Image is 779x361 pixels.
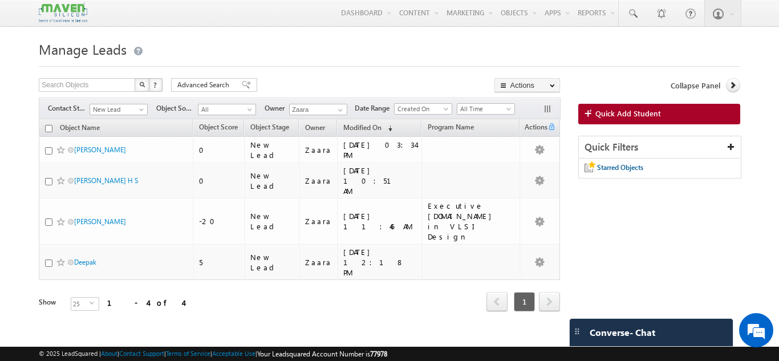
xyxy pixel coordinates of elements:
span: 77978 [370,350,387,358]
div: [DATE] 12:18 PM [343,247,417,278]
div: [DATE] 11:46 AM [343,211,417,232]
div: 0 [199,176,239,186]
span: Object Stage [250,123,289,131]
a: [PERSON_NAME] [74,217,126,226]
a: Modified On (sorted descending) [338,121,398,136]
button: Actions [494,78,560,92]
button: ? [149,78,163,92]
span: Object Score [199,123,238,131]
img: Search [139,82,145,87]
a: All Time [457,103,515,115]
span: prev [486,292,508,311]
a: New Lead [90,104,148,115]
a: Quick Add Student [578,104,740,124]
span: Starred Objects [597,163,643,172]
div: New Lead [250,211,294,232]
span: Modified On [343,123,382,132]
a: Acceptable Use [212,350,255,357]
a: Terms of Service [166,350,210,357]
span: Converse - Chat [590,327,655,338]
span: Program Name [428,123,474,131]
a: next [539,293,560,311]
a: Created On [394,103,452,115]
a: Deepak [74,258,96,266]
span: All Time [457,104,512,114]
span: (sorted descending) [383,124,392,133]
a: [PERSON_NAME] [74,145,126,154]
div: 1 - 4 of 4 [107,296,183,309]
div: Zaara [305,145,332,155]
span: Date Range [355,103,394,113]
div: -20 [199,216,239,226]
div: 0 [199,145,239,155]
span: ? [153,80,159,90]
span: © 2025 LeadSquared | | | | | [39,348,387,359]
a: Object Score [193,121,244,136]
div: Quick Filters [579,136,741,159]
input: Check all records [45,125,52,132]
span: Actions [520,121,547,136]
span: next [539,292,560,311]
img: carter-drag [573,327,582,336]
span: 25 [71,298,90,310]
div: New Lead [250,252,294,273]
div: New Lead [250,171,294,191]
span: Owner [265,103,289,113]
a: prev [486,293,508,311]
a: About [101,350,117,357]
div: Zaara [305,216,332,226]
span: Created On [395,104,449,114]
div: Show [39,297,62,307]
a: All [198,104,256,115]
span: Collapse Panel [671,80,720,91]
div: Zaara [305,176,332,186]
div: 5 [199,257,239,267]
span: Owner [305,123,325,132]
a: Program Name [422,121,480,136]
span: Advanced Search [177,80,233,90]
span: New Lead [90,104,144,115]
span: Contact Stage [48,103,90,113]
div: [DATE] 10:51 AM [343,165,417,196]
div: New Lead [250,140,294,160]
div: Executive [DOMAIN_NAME] in VLSI Design [428,201,514,242]
a: Show All Items [332,104,346,116]
a: Contact Support [119,350,164,357]
span: 1 [514,292,535,311]
span: Your Leadsquared Account Number is [257,350,387,358]
span: Quick Add Student [595,108,661,119]
span: Object Source [156,103,198,113]
a: Object Stage [245,121,295,136]
input: Type to Search [289,104,347,115]
img: Custom Logo [39,3,87,23]
div: Zaara [305,257,332,267]
a: Object Name [54,121,106,136]
span: All [198,104,253,115]
div: [DATE] 03:34 PM [343,140,417,160]
span: Manage Leads [39,40,127,58]
span: select [90,301,99,306]
a: [PERSON_NAME] H S [74,176,138,185]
